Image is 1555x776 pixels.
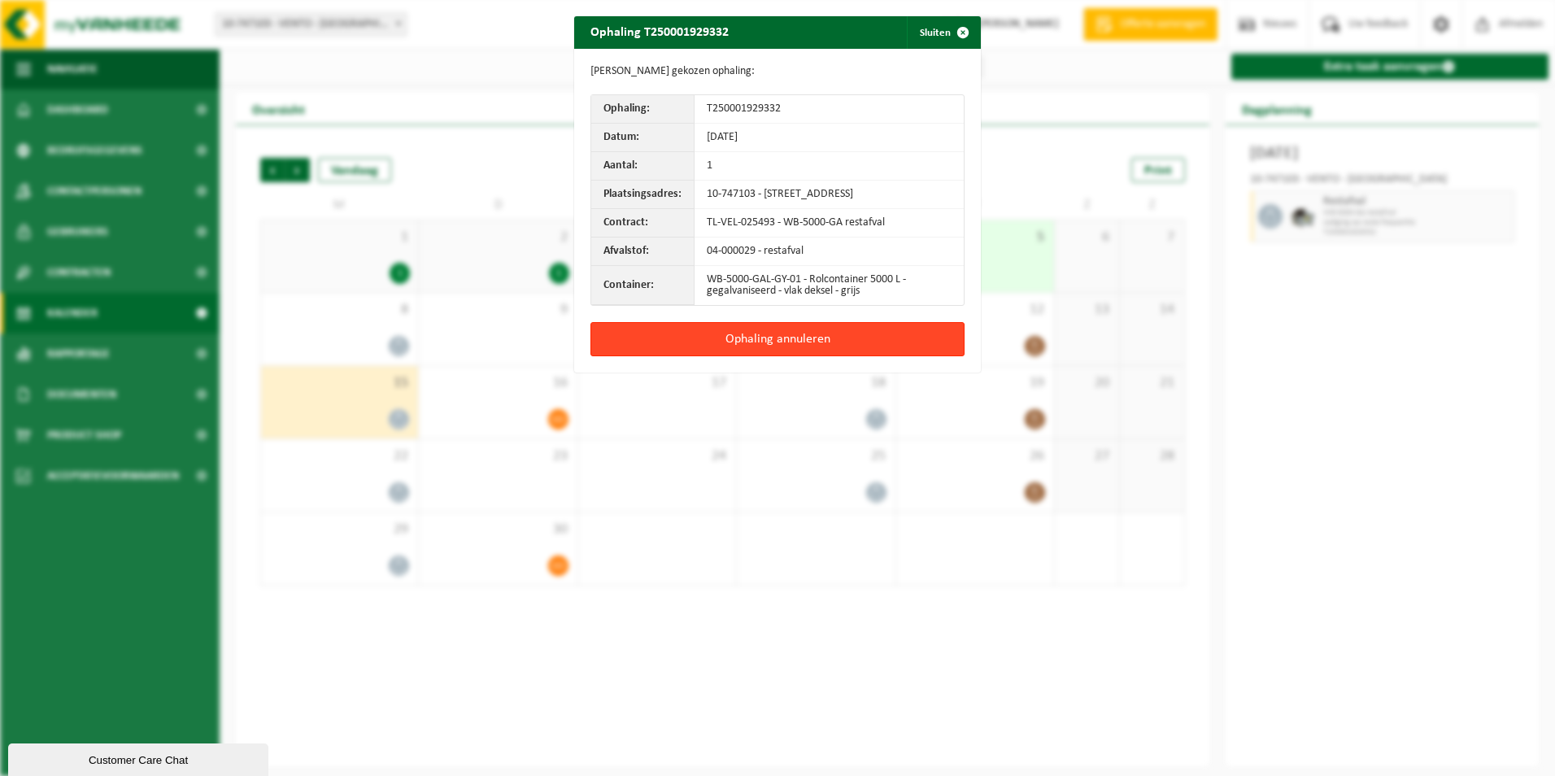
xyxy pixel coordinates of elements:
td: 04-000029 - restafval [695,238,964,266]
h2: Ophaling T250001929332 [574,16,745,47]
th: Datum: [591,124,695,152]
p: [PERSON_NAME] gekozen ophaling: [590,65,965,78]
td: [DATE] [695,124,964,152]
th: Ophaling: [591,95,695,124]
td: 1 [695,152,964,181]
th: Container: [591,266,695,305]
td: WB-5000-GAL-GY-01 - Rolcontainer 5000 L - gegalvaniseerd - vlak deksel - grijs [695,266,964,305]
button: Ophaling annuleren [590,322,965,356]
button: Sluiten [907,16,979,49]
th: Plaatsingsadres: [591,181,695,209]
td: 10-747103 - [STREET_ADDRESS] [695,181,964,209]
th: Aantal: [591,152,695,181]
td: TL-VEL-025493 - WB-5000-GA restafval [695,209,964,238]
iframe: chat widget [8,740,272,776]
td: T250001929332 [695,95,964,124]
th: Contract: [591,209,695,238]
th: Afvalstof: [591,238,695,266]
